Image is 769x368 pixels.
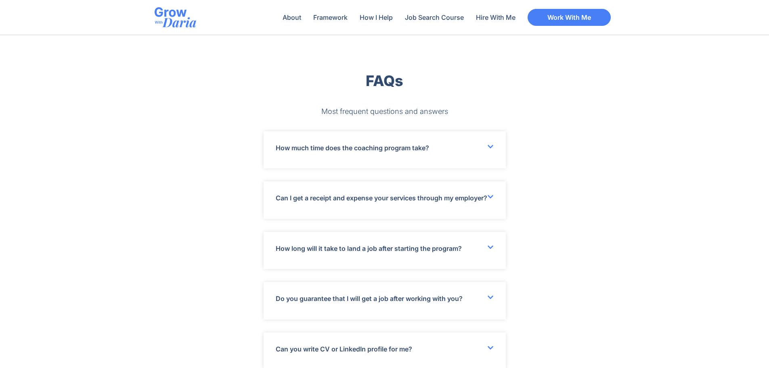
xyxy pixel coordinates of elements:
a: Framework [309,8,352,27]
h2: FAQs [155,72,615,90]
a: How much time does the coaching program take? [276,144,429,152]
nav: Menu [279,8,520,27]
a: About [279,8,305,27]
div: How much time does the coaching program take? [264,131,506,168]
a: How long will it take to land a job after starting the program? [276,244,462,252]
a: Can I get a receipt and expense your services through my employer? [276,194,487,202]
a: Can you write CV or LinkedIn profile for me? [276,345,412,353]
div: Can I get a receipt and expense your services through my employer? [264,181,506,219]
a: How I Help [356,8,397,27]
a: Do you guarantee that I will get a job after working with you? [276,294,463,303]
p: Most frequent questions and answers [155,106,615,118]
span: Work With Me [547,14,591,21]
div: How long will it take to land a job after starting the program? [264,232,506,269]
div: Do you guarantee that I will get a job after working with you? [264,282,506,319]
a: Job Search Course [401,8,468,27]
a: Work With Me [528,9,611,26]
a: Hire With Me [472,8,520,27]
